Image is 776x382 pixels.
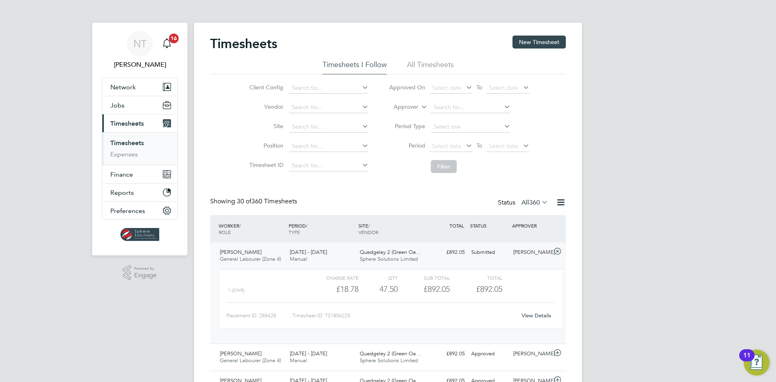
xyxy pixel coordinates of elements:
label: All [521,198,548,207]
button: Open Resource Center, 11 new notifications [744,350,770,376]
a: NT[PERSON_NAME] [102,31,178,70]
div: Status [498,197,550,209]
span: [PERSON_NAME] [220,350,261,357]
label: Timesheet ID [247,161,283,169]
span: Quedgeley 2 (Green Oa… [360,249,421,255]
button: Finance [102,165,177,183]
button: Network [102,78,177,96]
span: Manual [290,357,307,364]
span: Powered by [134,265,157,272]
span: [DATE] - [DATE] [290,249,327,255]
button: Reports [102,184,177,201]
label: Vendor [247,103,283,110]
span: NT [133,38,147,49]
span: Quedgeley 2 (Green Oa… [360,350,421,357]
span: 360 [529,198,540,207]
span: Jobs [110,101,124,109]
span: TYPE [289,229,300,235]
span: Reports [110,189,134,196]
div: PERIOD [287,218,356,239]
div: WORKER [217,218,287,239]
span: Network [110,83,136,91]
span: General Labourer (Zone 4) [220,357,281,364]
div: Sub Total [398,273,450,283]
a: 16 [159,31,175,57]
div: 47.50 [358,283,398,296]
span: [PERSON_NAME] [220,249,261,255]
span: To [474,82,485,93]
span: 16 [169,34,179,43]
span: / [368,222,370,229]
span: / [306,222,308,229]
img: spheresolutions-logo-retina.png [120,228,160,241]
span: VENDOR [358,229,378,235]
span: General Labourer (Zone 4) [220,255,281,262]
div: Submitted [468,246,510,259]
div: APPROVER [510,218,552,233]
div: £892.05 [426,347,468,361]
span: 360 Timesheets [237,197,297,205]
input: Search for... [289,82,369,94]
span: 1 (£/HR) [228,287,245,293]
a: Go to home page [102,228,178,241]
label: Site [247,122,283,130]
span: [DATE] - [DATE] [290,350,327,357]
span: Select date [432,84,461,91]
span: Select date [432,142,461,150]
div: £892.05 [426,246,468,259]
a: View Details [522,312,551,319]
span: Select date [489,142,518,150]
button: Preferences [102,202,177,219]
div: STATUS [468,218,510,233]
button: Timesheets [102,114,177,132]
nav: Main navigation [92,23,188,255]
span: ROLE [219,229,231,235]
div: 11 [743,355,751,366]
span: To [474,140,485,151]
span: Sphere Solutions Limited [360,255,418,262]
span: Finance [110,171,133,178]
div: Charge rate [306,273,358,283]
span: Preferences [110,207,145,215]
div: Total [450,273,502,283]
span: / [239,222,241,229]
div: SITE [356,218,426,239]
div: Showing [210,197,299,206]
div: Placement ID: 288428 [226,309,292,322]
a: Expenses [110,150,138,158]
span: Engage [134,272,157,279]
div: Approved [468,347,510,361]
span: Sphere Solutions Limited [360,357,418,364]
label: Approved On [389,84,425,91]
input: Search for... [289,102,369,113]
span: 30 of [237,197,251,205]
h2: Timesheets [210,36,277,52]
div: £18.78 [306,283,358,296]
a: Timesheets [110,139,144,147]
span: Manual [290,255,307,262]
div: £892.05 [398,283,450,296]
button: Jobs [102,96,177,114]
button: New Timesheet [512,36,566,49]
span: Timesheets [110,120,144,127]
li: Timesheets I Follow [323,60,387,74]
input: Search for... [289,160,369,171]
div: [PERSON_NAME] [510,347,552,361]
span: Nathan Taylor [102,60,178,70]
input: Select one [431,121,510,133]
input: Search for... [289,121,369,133]
label: Approver [382,103,418,111]
label: Position [247,142,283,149]
span: £892.05 [476,284,502,294]
input: Search for... [289,141,369,152]
button: Filter [431,160,457,173]
div: Timesheet ID: TS1806225 [292,309,517,322]
li: All Timesheets [407,60,454,74]
a: Powered byEngage [123,265,157,281]
label: Period Type [389,122,425,130]
span: Select date [489,84,518,91]
label: Client Config [247,84,283,91]
div: QTY [358,273,398,283]
label: Period [389,142,425,149]
div: [PERSON_NAME] [510,246,552,259]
